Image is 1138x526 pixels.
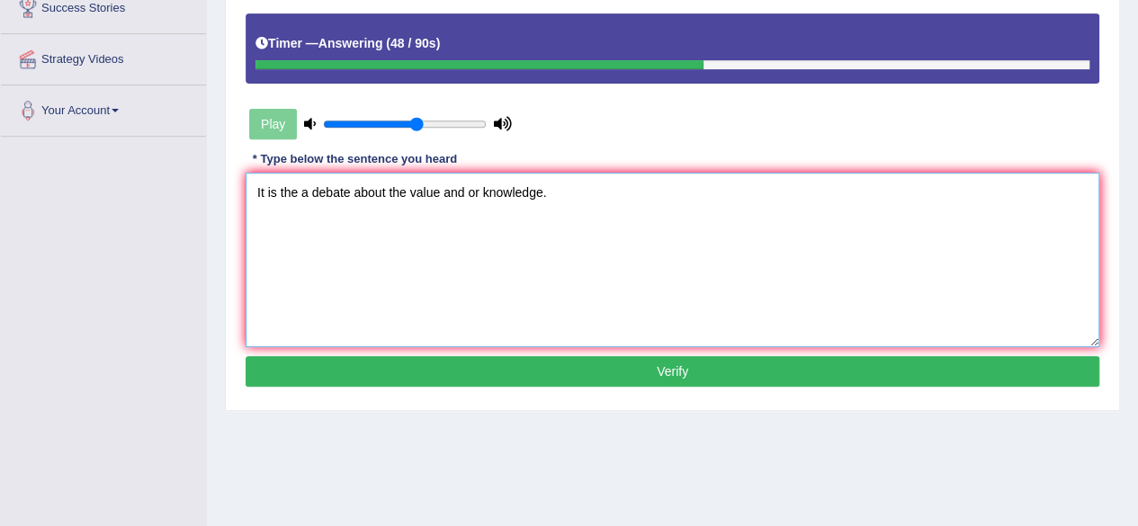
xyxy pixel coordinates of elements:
[246,151,464,168] div: * Type below the sentence you heard
[1,85,206,130] a: Your Account
[255,37,440,50] h5: Timer —
[436,36,441,50] b: )
[1,34,206,79] a: Strategy Videos
[390,36,436,50] b: 48 / 90s
[318,36,383,50] b: Answering
[246,356,1099,387] button: Verify
[386,36,390,50] b: (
